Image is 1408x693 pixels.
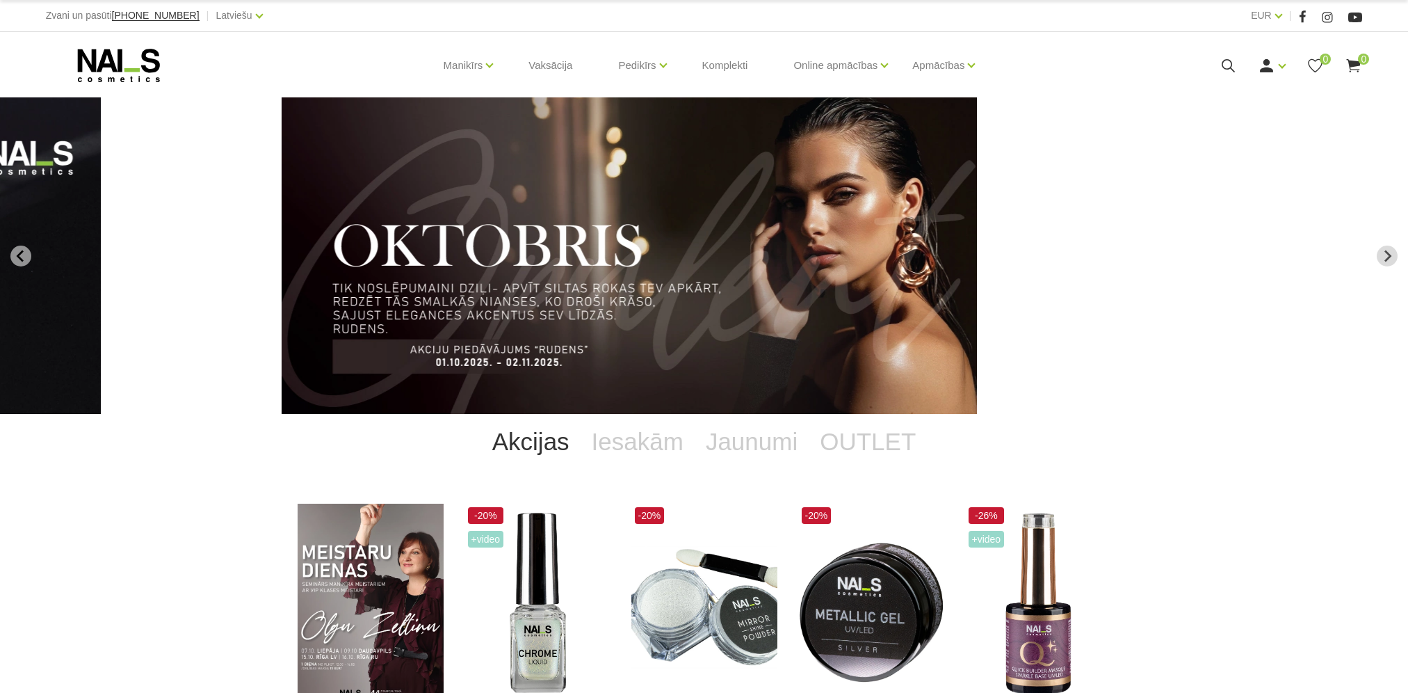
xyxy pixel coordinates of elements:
a: 0 [1345,57,1362,74]
a: Komplekti [691,32,759,99]
span: 0 [1358,54,1369,65]
span: -20% [802,507,832,524]
a: Manikīrs [444,38,483,93]
button: Next slide [1377,246,1398,266]
a: Iesakām [581,414,695,470]
a: Latviešu [216,7,252,24]
span: -20% [635,507,665,524]
span: -26% [969,507,1005,524]
a: 0 [1306,57,1324,74]
span: 0 [1320,54,1331,65]
span: | [1289,7,1292,24]
a: Online apmācības [793,38,877,93]
a: Pedikīrs [618,38,656,93]
span: +Video [969,531,1005,548]
a: Jaunumi [695,414,809,470]
a: [PHONE_NUMBER] [112,10,200,21]
div: Zvani un pasūti [46,7,200,24]
span: +Video [468,531,504,548]
span: | [207,7,209,24]
button: Go to last slide [10,246,31,266]
a: Vaksācija [517,32,583,99]
a: Akcijas [481,414,581,470]
a: EUR [1251,7,1272,24]
a: Apmācības [912,38,964,93]
span: -20% [468,507,504,524]
li: 1 of 11 [282,97,1126,414]
a: OUTLET [809,414,927,470]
